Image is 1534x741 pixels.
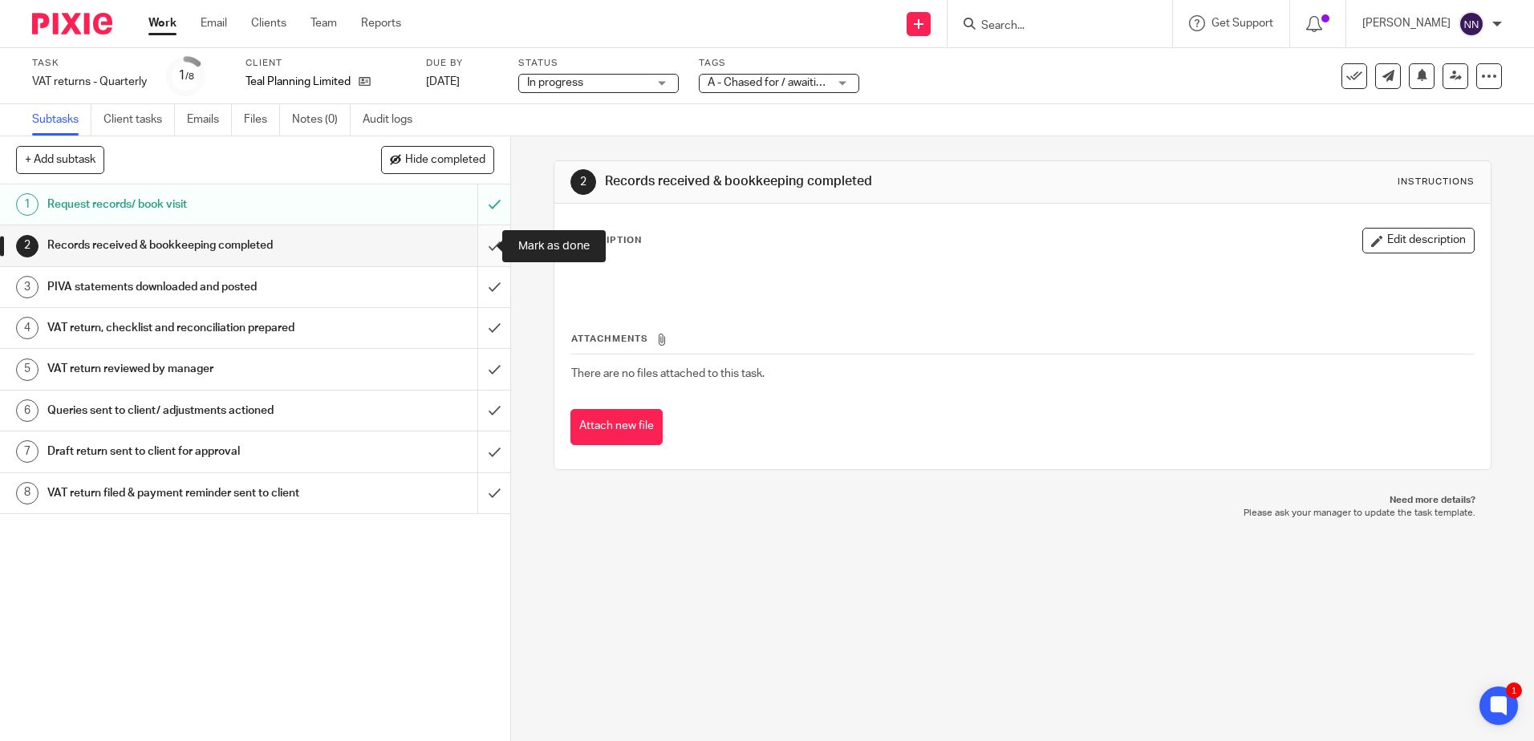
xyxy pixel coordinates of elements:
a: Team [310,15,337,31]
img: svg%3E [1459,11,1484,37]
a: Reports [361,15,401,31]
div: 5 [16,358,39,381]
div: 4 [16,317,39,339]
a: Clients [251,15,286,31]
label: Task [32,57,147,70]
div: 6 [16,399,39,422]
a: Subtasks [32,104,91,136]
a: Emails [187,104,232,136]
div: 3 [16,276,39,298]
a: Email [201,15,227,31]
a: Notes (0) [292,104,351,136]
a: Client tasks [103,104,175,136]
h1: Records received & bookkeeping completed [47,233,323,257]
span: Hide completed [405,154,485,167]
h1: Queries sent to client/ adjustments actioned [47,399,323,423]
span: In progress [527,77,583,88]
a: Work [148,15,177,31]
h1: VAT return filed & payment reminder sent to client [47,481,323,505]
div: VAT returns - Quarterly [32,74,147,90]
div: 7 [16,440,39,463]
p: Please ask your manager to update the task template. [570,507,1475,520]
button: + Add subtask [16,146,104,173]
div: 2 [16,235,39,257]
div: 2 [570,169,596,195]
input: Search [980,19,1124,34]
div: 1 [178,67,194,85]
span: [DATE] [426,76,460,87]
label: Tags [699,57,859,70]
h1: Records received & bookkeeping completed [605,173,1057,190]
h1: VAT return reviewed by manager [47,357,323,381]
h1: Request records/ book visit [47,192,323,217]
label: Status [518,57,679,70]
div: 1 [1506,682,1522,698]
span: There are no files attached to this task. [571,368,765,379]
span: Get Support [1211,18,1273,29]
button: Attach new file [570,409,663,445]
span: Attachments [571,334,648,343]
label: Due by [426,57,498,70]
a: Files [244,104,280,136]
label: Client [246,57,406,70]
small: /8 [185,72,194,81]
h1: Draft return sent to client for approval [47,439,323,464]
div: 8 [16,482,39,504]
img: Pixie [32,13,112,34]
p: [PERSON_NAME] [1362,15,1451,31]
p: Need more details? [570,494,1475,507]
h1: VAT return, checklist and reconciliation prepared [47,316,323,340]
h1: PIVA statements downloaded and posted [47,275,323,299]
button: Hide completed [381,146,494,173]
button: Edit description [1362,228,1475,253]
div: Instructions [1398,176,1475,188]
p: Teal Planning Limited [246,74,351,90]
span: A - Chased for / awaiting client records + 1 [708,77,919,88]
div: 1 [16,193,39,216]
a: Audit logs [363,104,424,136]
p: Description [570,234,642,247]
